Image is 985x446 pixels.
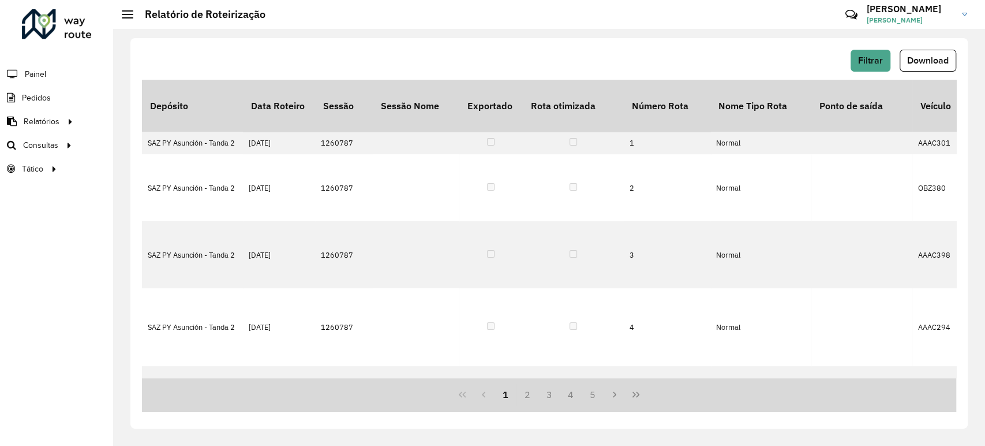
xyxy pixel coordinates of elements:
[142,80,243,132] th: Depósito
[538,384,560,406] button: 3
[912,132,970,154] td: AAAC301
[243,221,315,288] td: [DATE]
[624,221,710,288] td: 3
[912,366,970,433] td: AAAC293
[582,384,604,406] button: 5
[142,366,243,433] td: SAZ PY Asunción - Tanda 2
[867,3,953,14] h3: [PERSON_NAME]
[243,366,315,433] td: [DATE]
[25,68,46,80] span: Painel
[839,2,864,27] a: Contato Rápido
[811,80,912,132] th: Ponto de saída
[142,132,243,154] td: SAZ PY Asunción - Tanda 2
[133,8,265,21] h2: Relatório de Roteirização
[516,384,538,406] button: 2
[867,15,953,25] span: [PERSON_NAME]
[315,154,373,221] td: 1260787
[624,288,710,366] td: 4
[560,384,582,406] button: 4
[710,80,811,132] th: Nome Tipo Rota
[624,366,710,433] td: 5
[315,288,373,366] td: 1260787
[710,288,811,366] td: Normal
[624,154,710,221] td: 2
[22,92,51,104] span: Pedidos
[624,80,710,132] th: Número Rota
[315,80,373,132] th: Sessão
[907,55,949,65] span: Download
[243,80,315,132] th: Data Roteiro
[900,50,956,72] button: Download
[604,384,626,406] button: Next Page
[373,80,459,132] th: Sessão Nome
[142,154,243,221] td: SAZ PY Asunción - Tanda 2
[142,288,243,366] td: SAZ PY Asunción - Tanda 2
[912,221,970,288] td: AAAC398
[523,80,624,132] th: Rota otimizada
[710,366,811,433] td: Normal
[625,384,647,406] button: Last Page
[858,55,883,65] span: Filtrar
[23,139,58,151] span: Consultas
[24,116,59,128] span: Relatórios
[315,221,373,288] td: 1260787
[459,80,523,132] th: Exportado
[912,288,970,366] td: AAAC294
[495,384,516,406] button: 1
[912,154,970,221] td: OBZ380
[243,132,315,154] td: [DATE]
[710,132,811,154] td: Normal
[710,154,811,221] td: Normal
[851,50,890,72] button: Filtrar
[315,366,373,433] td: 1260787
[710,221,811,288] td: Normal
[142,221,243,288] td: SAZ PY Asunción - Tanda 2
[912,80,970,132] th: Veículo
[22,163,43,175] span: Tático
[315,132,373,154] td: 1260787
[624,132,710,154] td: 1
[243,288,315,366] td: [DATE]
[243,154,315,221] td: [DATE]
